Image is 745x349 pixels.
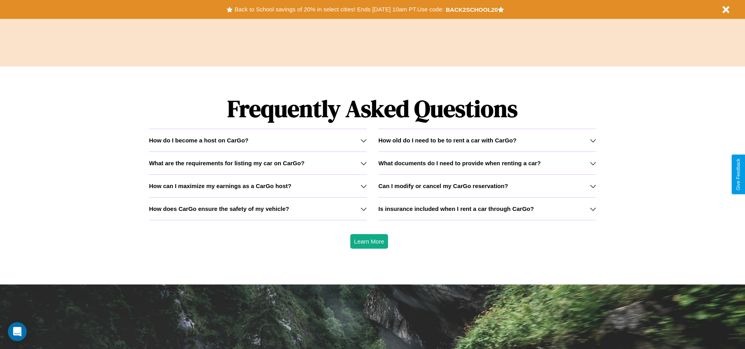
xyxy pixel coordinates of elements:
[736,159,741,190] div: Give Feedback
[350,234,388,249] button: Learn More
[446,6,498,13] b: BACK2SCHOOL20
[149,160,304,166] h3: What are the requirements for listing my car on CarGo?
[149,137,248,144] h3: How do I become a host on CarGo?
[379,205,534,212] h3: Is insurance included when I rent a car through CarGo?
[149,89,596,129] h1: Frequently Asked Questions
[379,183,508,189] h3: Can I modify or cancel my CarGo reservation?
[8,322,27,341] div: Open Intercom Messenger
[149,183,291,189] h3: How can I maximize my earnings as a CarGo host?
[232,4,445,15] button: Back to School savings of 20% in select cities! Ends [DATE] 10am PT.Use code:
[379,160,541,166] h3: What documents do I need to provide when renting a car?
[379,137,517,144] h3: How old do I need to be to rent a car with CarGo?
[149,205,289,212] h3: How does CarGo ensure the safety of my vehicle?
